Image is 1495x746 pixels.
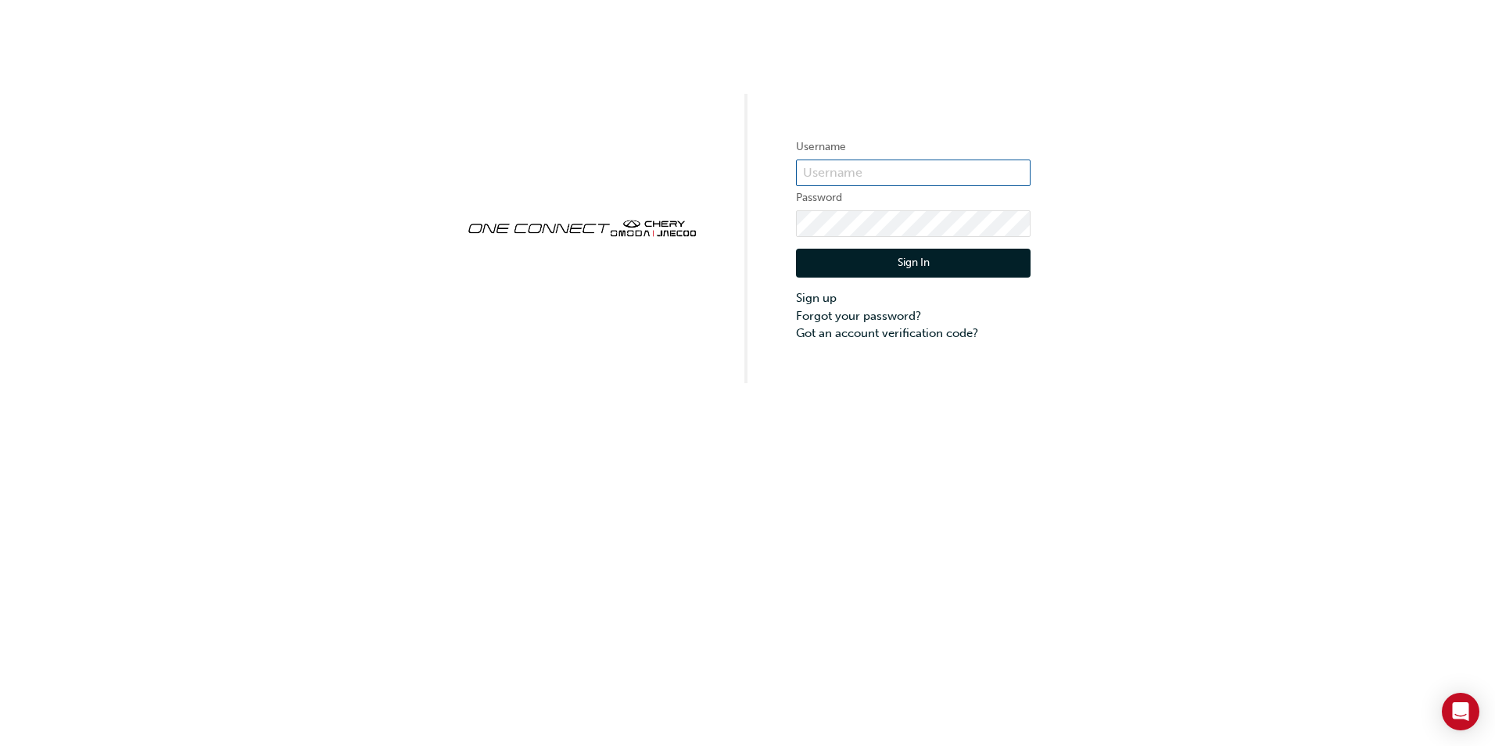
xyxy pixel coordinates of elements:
[796,138,1031,156] label: Username
[796,249,1031,278] button: Sign In
[796,325,1031,343] a: Got an account verification code?
[1442,693,1479,730] div: Open Intercom Messenger
[796,188,1031,207] label: Password
[796,160,1031,186] input: Username
[464,206,699,247] img: oneconnect
[796,289,1031,307] a: Sign up
[796,307,1031,325] a: Forgot your password?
